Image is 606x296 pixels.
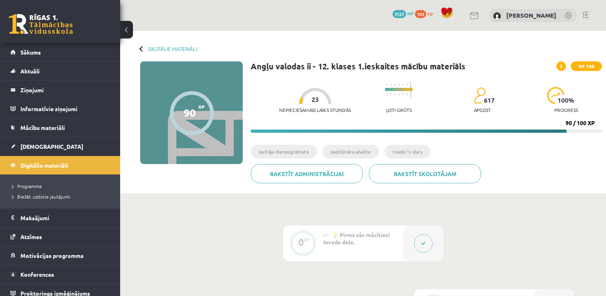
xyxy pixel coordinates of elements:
[298,239,304,246] div: 0
[323,232,329,238] span: #1
[399,84,399,86] img: icon-short-line-57e1e144782c952c97e751825c79c345078a6d821885a25fce030b3d8c18986b.svg
[20,81,110,99] legend: Ziņojumi
[369,164,481,183] a: Rakstīt skolotājam
[10,209,110,227] a: Maksājumi
[407,84,407,86] img: icon-short-line-57e1e144782c952c97e751825c79c345078a6d821885a25fce030b3d8c18986b.svg
[554,107,578,113] p: progress
[10,43,110,61] a: Sākums
[387,84,387,86] img: icon-short-line-57e1e144782c952c97e751825c79c345078a6d821885a25fce030b3d8c18986b.svg
[12,183,42,189] span: Programma
[407,10,414,16] span: mP
[393,10,414,16] a: 3127 mP
[547,87,564,104] img: icon-progress-161ccf0a02000e728c5f80fcf4c31c7af3da0e1684b2b1d7c360e028c24a22f1.svg
[571,61,602,71] span: XP 100
[312,96,319,103] span: 23
[12,193,70,200] span: Biežāk uzdotie jautājumi
[411,82,411,97] img: icon-long-line-d9ea69661e0d244f92f715978eff75569469978d946b2353a9bb055b3ed8787d.svg
[20,49,41,56] span: Sākums
[10,227,110,246] a: Atzīmes
[10,118,110,137] a: Mācību materiāli
[558,97,575,104] span: 100 %
[251,145,317,158] li: lasītāja dienasgrāmata
[407,93,407,95] img: icon-short-line-57e1e144782c952c97e751825c79c345078a6d821885a25fce030b3d8c18986b.svg
[474,107,491,113] p: apgūst
[10,62,110,80] a: Aktuāli
[415,10,426,18] span: 103
[20,99,110,118] legend: Informatīvie ziņojumi
[415,10,437,16] a: 103 xp
[387,93,387,95] img: icon-short-line-57e1e144782c952c97e751825c79c345078a6d821885a25fce030b3d8c18986b.svg
[391,93,391,95] img: icon-short-line-57e1e144782c952c97e751825c79c345078a6d821885a25fce030b3d8c18986b.svg
[20,162,68,169] span: Digitālie materiāli
[493,12,501,20] img: Paula Svilāne
[20,67,40,75] span: Aktuāli
[393,10,406,18] span: 3127
[251,164,363,183] a: Rakstīt administrācijai
[506,11,556,19] a: [PERSON_NAME]
[395,93,395,95] img: icon-short-line-57e1e144782c952c97e751825c79c345078a6d821885a25fce030b3d8c18986b.svg
[251,61,465,71] h1: Angļu valodas ii - 12. klases 1.ieskaites mācību materiāls
[304,237,310,242] div: XP
[12,182,112,190] a: Programma
[403,93,403,95] img: icon-short-line-57e1e144782c952c97e751825c79c345078a6d821885a25fce030b3d8c18986b.svg
[385,145,431,158] li: reader’s diary
[474,87,485,104] img: students-c634bb4e5e11cddfef0936a35e636f08e4e9abd3cc4e673bd6f9a4125e45ecb1.svg
[10,156,110,174] a: Digitālie materiāli
[484,97,495,104] span: 617
[20,252,84,259] span: Motivācijas programma
[12,193,112,200] a: Biežāk uzdotie jautājumi
[279,107,351,113] p: Nepieciešamais laiks stundās
[9,14,73,34] a: Rīgas 1. Tālmācības vidusskola
[391,84,391,86] img: icon-short-line-57e1e144782c952c97e751825c79c345078a6d821885a25fce030b3d8c18986b.svg
[10,137,110,156] a: [DEMOGRAPHIC_DATA]
[20,143,83,150] span: [DEMOGRAPHIC_DATA]
[184,107,196,119] div: 90
[386,107,412,113] p: Ļoti grūts
[10,246,110,265] a: Motivācijas programma
[10,81,110,99] a: Ziņojumi
[322,145,379,158] li: padziļināta analīze
[399,93,399,95] img: icon-short-line-57e1e144782c952c97e751825c79c345078a6d821885a25fce030b3d8c18986b.svg
[395,84,395,86] img: icon-short-line-57e1e144782c952c97e751825c79c345078a6d821885a25fce030b3d8c18986b.svg
[10,99,110,118] a: Informatīvie ziņojumi
[20,271,54,278] span: Konferences
[10,265,110,284] a: Konferences
[20,209,110,227] legend: Maksājumi
[323,231,390,245] span: 💡 Pirms sāc mācīties! Ievada daļa.
[148,46,197,52] a: Digitālie materiāli
[427,10,433,16] span: xp
[198,104,205,109] span: XP
[20,124,65,131] span: Mācību materiāli
[403,84,403,86] img: icon-short-line-57e1e144782c952c97e751825c79c345078a6d821885a25fce030b3d8c18986b.svg
[20,233,42,240] span: Atzīmes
